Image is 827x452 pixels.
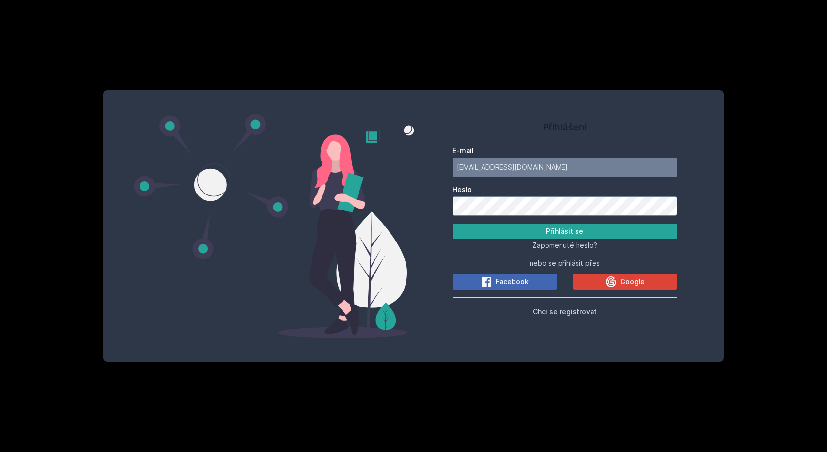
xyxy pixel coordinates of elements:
[532,241,597,249] span: Zapomenuté heslo?
[620,277,645,287] span: Google
[573,274,677,290] button: Google
[453,185,677,194] label: Heslo
[453,158,677,177] input: Tvoje e-mailová adresa
[533,307,597,316] span: Chci se registrovat
[453,146,677,156] label: E-mail
[533,306,597,317] button: Chci se registrovat
[530,258,600,268] span: nebo se přihlásit přes
[453,274,557,290] button: Facebook
[453,224,677,239] button: Přihlásit se
[453,120,677,134] h1: Přihlášení
[496,277,529,287] span: Facebook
